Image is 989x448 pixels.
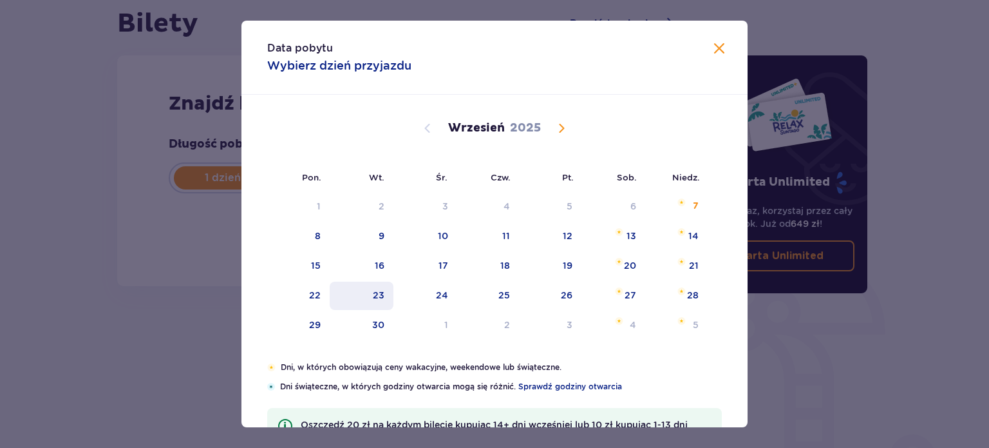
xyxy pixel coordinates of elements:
[562,172,574,182] small: Pt.
[267,282,330,310] td: poniedziałek, 22 września 2025
[519,193,581,221] td: Not available. piątek, 5 września 2025
[330,193,393,221] td: Not available. wtorek, 2 września 2025
[581,193,645,221] td: Not available. sobota, 6 września 2025
[448,121,505,136] p: Wrzesień
[379,200,384,213] div: 2
[393,222,457,251] td: środa, 10 września 2025
[442,200,448,213] div: 3
[581,282,645,310] td: sobota, 27 września 2025
[302,172,321,182] small: Pon.
[317,200,321,213] div: 1
[672,172,700,182] small: Niedz.
[645,193,708,221] td: niedziela, 7 września 2025
[393,193,457,221] td: Not available. środa, 3 września 2025
[438,229,448,242] div: 10
[436,172,447,182] small: Śr.
[624,259,636,272] div: 20
[330,282,393,310] td: wtorek, 23 września 2025
[267,58,411,73] p: Wybierz dzień przyjazdu
[500,259,510,272] div: 18
[393,252,457,280] td: środa, 17 września 2025
[617,172,637,182] small: Sob.
[519,282,581,310] td: piątek, 26 września 2025
[267,193,330,221] td: Not available. poniedziałek, 1 września 2025
[457,222,520,251] td: czwartek, 11 września 2025
[581,252,645,280] td: sobota, 20 września 2025
[457,282,520,310] td: czwartek, 25 września 2025
[241,95,748,362] div: Calendar
[375,259,384,272] div: 16
[567,200,572,213] div: 5
[581,222,645,251] td: sobota, 13 września 2025
[502,229,510,242] div: 11
[645,252,708,280] td: niedziela, 21 września 2025
[630,200,636,213] div: 6
[563,229,572,242] div: 12
[626,229,636,242] div: 13
[645,282,708,310] td: niedziela, 28 września 2025
[519,252,581,280] td: piątek, 19 września 2025
[267,222,330,251] td: poniedziałek, 8 września 2025
[330,222,393,251] td: wtorek, 9 września 2025
[438,259,448,272] div: 17
[393,282,457,310] td: środa, 24 września 2025
[311,259,321,272] div: 15
[510,121,541,136] p: 2025
[563,259,572,272] div: 19
[369,172,384,182] small: Wt.
[379,229,384,242] div: 9
[504,200,510,213] div: 4
[457,252,520,280] td: czwartek, 18 września 2025
[457,193,520,221] td: Not available. czwartek, 4 września 2025
[519,222,581,251] td: piątek, 12 września 2025
[267,252,330,280] td: poniedziałek, 15 września 2025
[315,229,321,242] div: 8
[645,222,708,251] td: niedziela, 14 września 2025
[491,172,511,182] small: Czw.
[330,252,393,280] td: wtorek, 16 września 2025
